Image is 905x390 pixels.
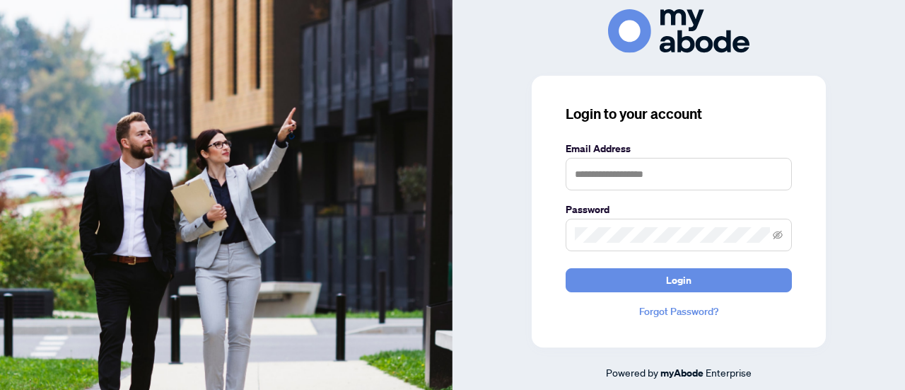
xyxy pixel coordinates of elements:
a: Forgot Password? [566,304,792,319]
span: Powered by [606,366,658,379]
img: ma-logo [608,9,749,52]
button: Login [566,268,792,292]
h3: Login to your account [566,104,792,124]
label: Password [566,202,792,217]
label: Email Address [566,141,792,156]
span: Login [666,269,691,292]
a: myAbode [660,365,703,381]
span: Enterprise [706,366,752,379]
span: eye-invisible [773,230,783,240]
